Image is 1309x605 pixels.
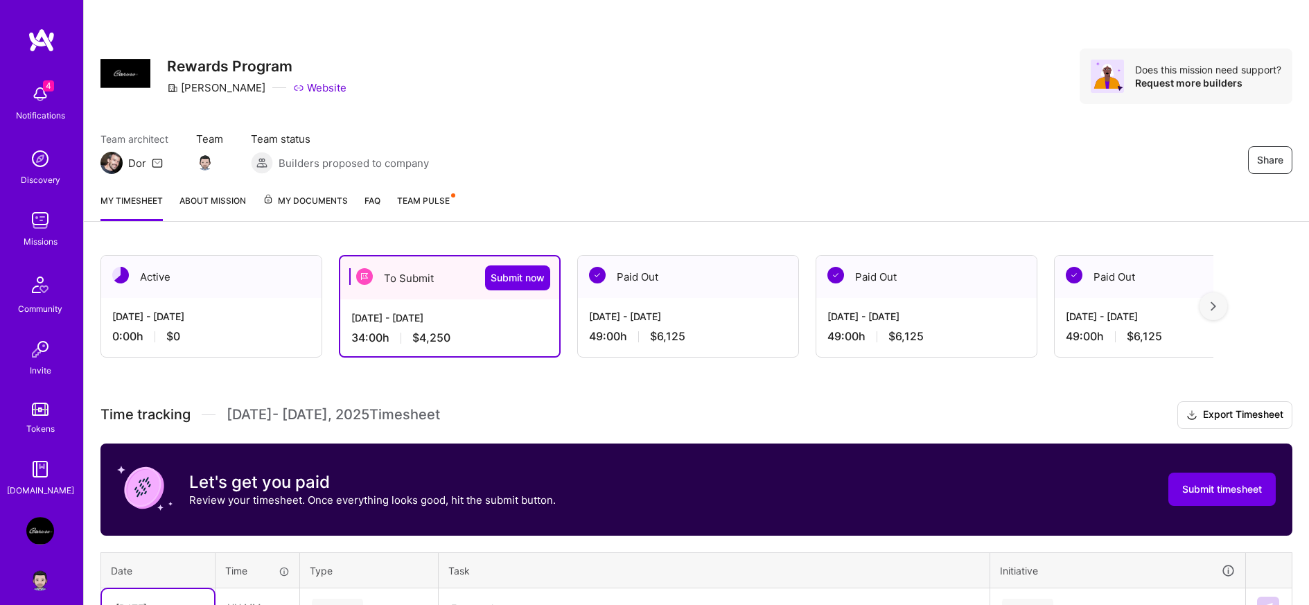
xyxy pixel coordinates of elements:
[650,329,685,344] span: $6,125
[166,329,180,344] span: $0
[251,152,273,174] img: Builders proposed to company
[196,132,223,146] span: Team
[1066,309,1264,324] div: [DATE] - [DATE]
[152,157,163,168] i: icon Mail
[24,268,57,301] img: Community
[100,406,191,423] span: Time tracking
[26,80,54,108] img: bell
[167,82,178,94] i: icon CompanyGray
[179,193,246,221] a: About Mission
[1182,482,1262,496] span: Submit timesheet
[816,256,1037,298] div: Paid Out
[30,363,51,378] div: Invite
[1091,60,1124,93] img: Avatar
[351,331,548,345] div: 34:00 h
[1248,146,1292,174] button: Share
[439,552,990,588] th: Task
[101,256,322,298] div: Active
[485,265,550,290] button: Submit now
[1066,267,1082,283] img: Paid Out
[1066,329,1264,344] div: 49:00 h
[26,455,54,483] img: guide book
[279,156,429,170] span: Builders proposed to company
[1211,301,1216,311] img: right
[589,329,787,344] div: 49:00 h
[263,193,348,209] span: My Documents
[589,309,787,324] div: [DATE] - [DATE]
[251,132,429,146] span: Team status
[24,234,58,249] div: Missions
[1186,408,1197,423] i: icon Download
[1055,256,1275,298] div: Paid Out
[1257,153,1283,167] span: Share
[491,271,545,285] span: Submit now
[26,564,54,592] img: User Avatar
[100,152,123,174] img: Team Architect
[167,80,265,95] div: [PERSON_NAME]
[364,193,380,221] a: FAQ
[23,564,58,592] a: User Avatar
[888,329,924,344] span: $6,125
[26,145,54,173] img: discovery
[100,59,150,88] img: Company Logo
[293,80,346,95] a: Website
[412,331,450,345] span: $4,250
[23,517,58,545] a: Caruso: Rewards Program
[26,517,54,545] img: Caruso: Rewards Program
[28,28,55,53] img: logo
[263,193,348,221] a: My Documents
[100,193,163,221] a: My timesheet
[827,329,1026,344] div: 49:00 h
[189,472,556,493] h3: Let's get you paid
[227,406,440,423] span: [DATE] - [DATE] , 2025 Timesheet
[112,329,310,344] div: 0:00 h
[1000,563,1236,579] div: Initiative
[43,80,54,91] span: 4
[397,193,454,221] a: Team Pulse
[101,552,216,588] th: Date
[300,552,439,588] th: Type
[578,256,798,298] div: Paid Out
[351,310,548,325] div: [DATE] - [DATE]
[397,195,450,206] span: Team Pulse
[1168,473,1276,506] button: Submit timesheet
[1135,76,1281,89] div: Request more builders
[196,149,214,173] a: Team Member Avatar
[589,267,606,283] img: Paid Out
[195,150,216,171] img: Team Member Avatar
[167,58,346,75] h3: Rewards Program
[356,268,373,285] img: To Submit
[225,563,290,578] div: Time
[32,403,49,416] img: tokens
[18,301,62,316] div: Community
[117,460,173,516] img: coin
[7,483,74,498] div: [DOMAIN_NAME]
[16,108,65,123] div: Notifications
[827,309,1026,324] div: [DATE] - [DATE]
[827,267,844,283] img: Paid Out
[21,173,60,187] div: Discovery
[340,256,559,299] div: To Submit
[26,207,54,234] img: teamwork
[189,493,556,507] p: Review your timesheet. Once everything looks good, hit the submit button.
[1177,401,1292,429] button: Export Timesheet
[26,335,54,363] img: Invite
[1135,63,1281,76] div: Does this mission need support?
[1127,329,1162,344] span: $6,125
[112,267,129,283] img: Active
[112,309,310,324] div: [DATE] - [DATE]
[128,156,146,170] div: Dor
[26,421,55,436] div: Tokens
[100,132,168,146] span: Team architect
